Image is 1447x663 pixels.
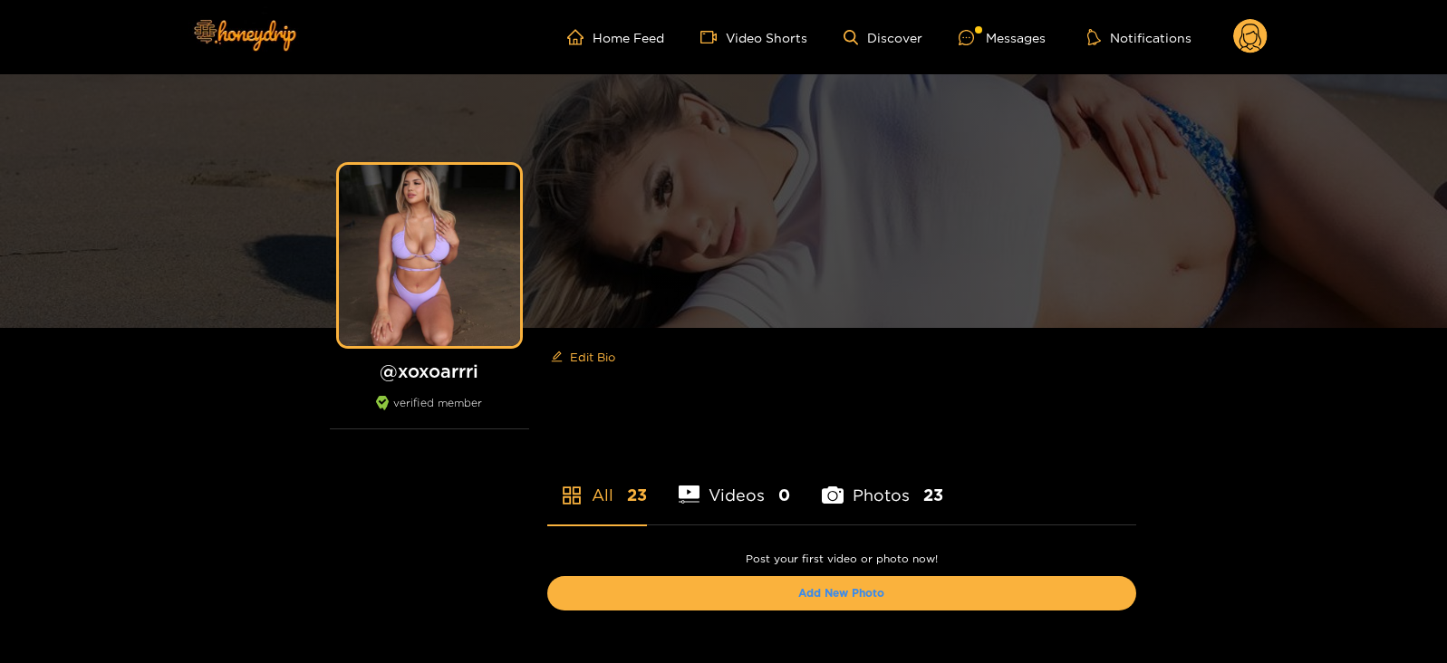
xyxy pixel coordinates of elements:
[547,576,1136,610] button: Add New Photo
[700,29,726,45] span: video-camera
[330,396,529,429] div: verified member
[822,443,943,524] li: Photos
[567,29,593,45] span: home
[330,360,529,382] h1: @ xoxoarrri
[798,587,884,599] a: Add New Photo
[959,27,1046,48] div: Messages
[923,484,943,506] span: 23
[547,342,619,371] button: editEdit Bio
[1082,28,1197,46] button: Notifications
[627,484,647,506] span: 23
[679,443,791,524] li: Videos
[547,552,1136,565] p: Post your first video or photo now!
[547,443,647,524] li: All
[561,485,583,506] span: appstore
[570,348,615,366] span: Edit Bio
[551,351,563,364] span: edit
[778,484,790,506] span: 0
[567,29,664,45] a: Home Feed
[700,29,807,45] a: Video Shorts
[844,30,922,45] a: Discover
